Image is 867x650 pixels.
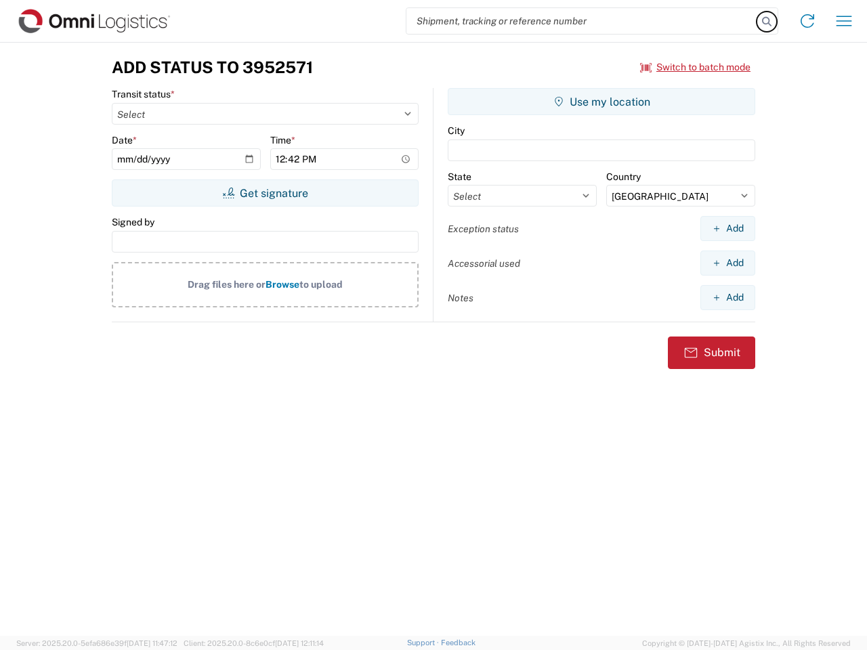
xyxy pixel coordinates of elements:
a: Support [407,638,441,647]
label: Signed by [112,216,154,228]
label: Date [112,134,137,146]
span: Drag files here or [188,279,266,290]
h3: Add Status to 3952571 [112,58,313,77]
button: Get signature [112,179,419,207]
button: Switch to batch mode [640,56,750,79]
label: City [448,125,465,137]
span: [DATE] 11:47:12 [127,639,177,647]
button: Use my location [448,88,755,115]
span: Browse [266,279,299,290]
label: Transit status [112,88,175,100]
label: Time [270,134,295,146]
span: Client: 2025.20.0-8c6e0cf [184,639,324,647]
button: Add [700,285,755,310]
button: Add [700,251,755,276]
button: Add [700,216,755,241]
label: Accessorial used [448,257,520,269]
span: [DATE] 12:11:14 [275,639,324,647]
label: Exception status [448,223,519,235]
span: to upload [299,279,343,290]
a: Feedback [441,638,475,647]
label: Notes [448,292,473,304]
label: State [448,171,471,183]
span: Server: 2025.20.0-5efa686e39f [16,639,177,647]
span: Copyright © [DATE]-[DATE] Agistix Inc., All Rights Reserved [642,637,851,649]
button: Submit [668,337,755,369]
label: Country [606,171,641,183]
input: Shipment, tracking or reference number [406,8,757,34]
